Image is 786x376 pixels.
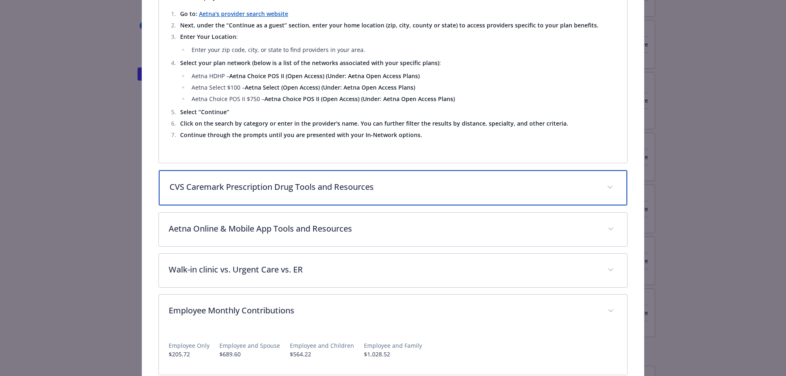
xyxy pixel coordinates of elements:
[180,10,197,18] strong: Go to:
[180,21,599,29] strong: Next, under the “Continue as a guest” section, enter your home location (zip, city, county or sta...
[159,328,628,375] div: Employee Monthly Contributions
[169,341,210,350] p: Employee Only
[229,72,420,80] strong: Aetna Choice POS II (Open Access) (Under: Aetna Open Access Plans)
[178,32,618,55] li: :
[180,108,229,116] strong: Select “Continue”
[364,341,422,350] p: Employee and Family
[189,45,618,55] li: Enter your zip code, city, or state to find providers in your area.
[189,94,618,104] li: Aetna Choice POS II $750 –
[219,350,280,358] p: $689.60
[169,350,210,358] p: $205.72
[264,95,455,103] strong: Aetna Choice POS II (Open Access) (Under: Aetna Open Access Plans)
[159,254,628,287] div: Walk-in clinic vs. Urgent Care vs. ER
[290,341,354,350] p: Employee and Children
[169,181,597,193] p: CVS Caremark Prescription Drug Tools and Resources
[178,58,618,104] li: :
[245,83,415,91] strong: Aetna Select (Open Access) (Under: Aetna Open Access Plans)
[180,131,422,139] strong: Continue through the prompts until you are presented with your In-Network options.
[364,350,422,358] p: $1,028.52
[199,10,288,18] a: Aetna's provider search website
[159,170,628,205] div: CVS Caremark Prescription Drug Tools and Resources
[180,59,439,67] strong: Select your plan network (below is a list of the networks associated with your specific plans)
[189,83,618,92] li: Aetna Select $100 –
[180,33,236,41] strong: Enter Your Location
[159,295,628,328] div: Employee Monthly Contributions
[180,119,568,127] strong: Click on the search by category or enter in the provider's name. You can further filter the resul...
[159,213,628,246] div: Aetna Online & Mobile App Tools and Resources
[219,341,280,350] p: Employee and Spouse
[290,350,354,358] p: $564.22
[169,223,598,235] p: Aetna Online & Mobile App Tools and Resources
[169,263,598,276] p: Walk-in clinic vs. Urgent Care vs. ER
[169,304,598,317] p: Employee Monthly Contributions
[189,71,618,81] li: Aetna HDHP –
